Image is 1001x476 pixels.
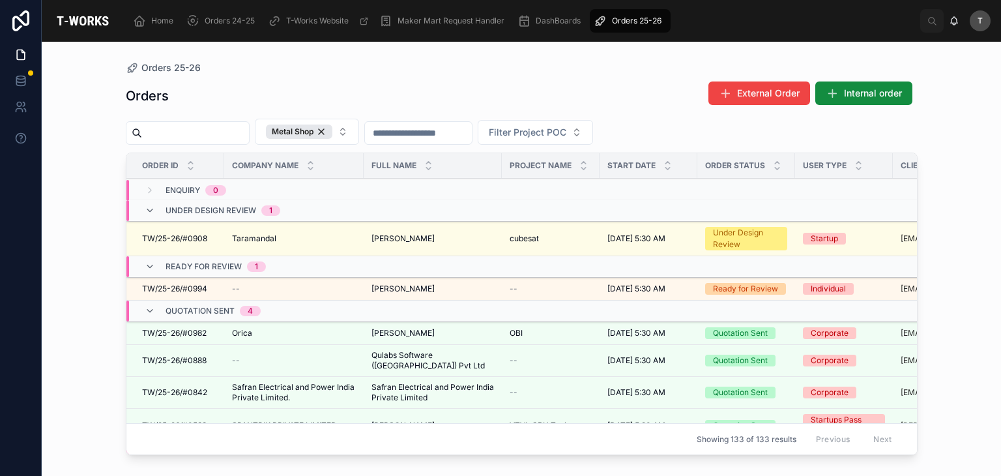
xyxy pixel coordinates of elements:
[142,387,216,398] a: TW/25-26/#0842
[124,7,920,35] div: scrollable content
[815,82,912,105] button: Internal order
[510,284,592,294] a: --
[803,355,885,366] a: Corporate
[142,328,207,338] span: TW/25-26/#0982
[232,233,356,244] a: Taramandal
[255,261,258,272] div: 1
[371,160,416,171] span: Full Name
[232,421,356,431] a: SPANTRIK PRIVATE LIMITED
[607,355,689,366] a: [DATE] 5:30 AM
[232,355,240,366] span: --
[510,233,592,244] a: cubesat
[612,16,661,26] span: Orders 25-26
[489,126,566,139] span: Filter Project POC
[607,284,665,294] span: [DATE] 5:30 AM
[705,227,787,250] a: Under Design Review
[232,284,240,294] span: --
[269,205,272,216] div: 1
[371,328,435,338] span: [PERSON_NAME]
[213,185,218,196] div: 0
[232,328,252,338] span: Orica
[398,16,504,26] span: Maker Mart Request Handler
[811,387,849,398] div: Corporate
[607,328,665,338] span: [DATE] 5:30 AM
[232,160,298,171] span: Company Name
[803,160,847,171] span: User Type
[371,284,435,294] span: [PERSON_NAME]
[142,387,207,398] span: TW/25-26/#0842
[607,387,665,398] span: [DATE] 5:30 AM
[142,284,207,294] span: TW/25-26/#0994
[811,414,877,438] div: Startups Pass holder
[232,355,356,366] a: --
[371,421,494,431] a: [PERSON_NAME]
[510,421,569,431] span: VTVL CBH Tank
[901,160,999,171] span: Client/Employee Email
[142,160,179,171] span: Order ID
[371,421,435,431] span: [PERSON_NAME]
[371,233,435,244] span: [PERSON_NAME]
[803,327,885,339] a: Corporate
[142,233,207,244] span: TW/25-26/#0908
[255,119,359,145] button: Select Button
[713,327,768,339] div: Quotation Sent
[182,9,264,33] a: Orders 24-25
[166,185,200,196] span: Enquiry
[510,421,592,431] a: VTVL CBH Tank
[978,16,983,26] span: T
[371,382,494,403] a: Safran Electrical and Power India Private Limited
[248,306,253,316] div: 4
[510,328,523,338] span: OBI
[590,9,671,33] a: Orders 25-26
[126,87,169,105] h1: Orders
[205,16,255,26] span: Orders 24-25
[52,10,113,31] img: App logo
[478,120,593,145] button: Select Button
[371,284,494,294] a: [PERSON_NAME]
[142,355,207,366] span: TW/25-26/#0888
[705,420,787,432] a: Quotation Sent
[705,355,787,366] a: Quotation Sent
[142,328,216,338] a: TW/25-26/#0982
[811,233,838,245] div: Startup
[371,350,494,371] a: Qulabs Software ([GEOGRAPHIC_DATA]) Pvt Ltd
[844,87,902,100] span: Internal order
[375,9,514,33] a: Maker Mart Request Handler
[713,355,768,366] div: Quotation Sent
[510,355,517,366] span: --
[607,421,665,431] span: [DATE] 5:30 AM
[266,125,332,139] button: Unselect METAL_SHOP
[266,125,332,139] div: Metal Shop
[607,160,656,171] span: Start Date
[510,233,539,244] span: cubesat
[510,284,517,294] span: --
[141,61,201,74] span: Orders 25-26
[901,355,970,366] a: [EMAIL_ADDRESS]
[607,387,689,398] a: [DATE] 5:30 AM
[510,328,592,338] a: OBI
[803,233,885,245] a: Startup
[811,283,846,295] div: Individual
[129,9,182,33] a: Home
[166,306,235,316] span: Quotation Sent
[705,283,787,295] a: Ready for Review
[232,233,276,244] span: Taramandal
[607,355,665,366] span: [DATE] 5:30 AM
[737,87,800,100] span: External Order
[371,233,494,244] a: [PERSON_NAME]
[286,16,349,26] span: T-Works Website
[232,421,337,431] span: SPANTRIK PRIVATE LIMITED
[708,82,810,105] button: External Order
[510,355,592,366] a: --
[713,420,768,432] div: Quotation Sent
[142,233,216,244] a: TW/25-26/#0908
[803,283,885,295] a: Individual
[232,328,356,338] a: Orica
[142,421,207,431] span: TW/25-26/#0599
[607,284,689,294] a: [DATE] 5:30 AM
[607,233,689,244] a: [DATE] 5:30 AM
[697,434,796,445] span: Showing 133 of 133 results
[803,387,885,398] a: Corporate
